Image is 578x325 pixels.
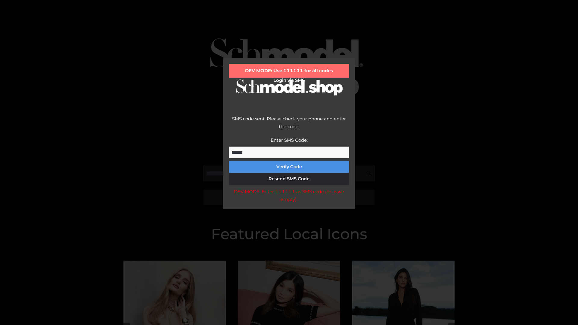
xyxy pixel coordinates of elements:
[229,115,349,136] div: SMS code sent. Please check your phone and enter the code.
[229,78,349,83] h2: Login via SMS
[229,173,349,185] button: Resend SMS Code
[229,161,349,173] button: Verify Code
[271,137,308,143] label: Enter SMS Code:
[229,64,349,78] div: DEV MODE: Use 111111 for all codes
[229,188,349,203] div: DEV MODE: Enter 111111 as SMS code (or leave empty).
